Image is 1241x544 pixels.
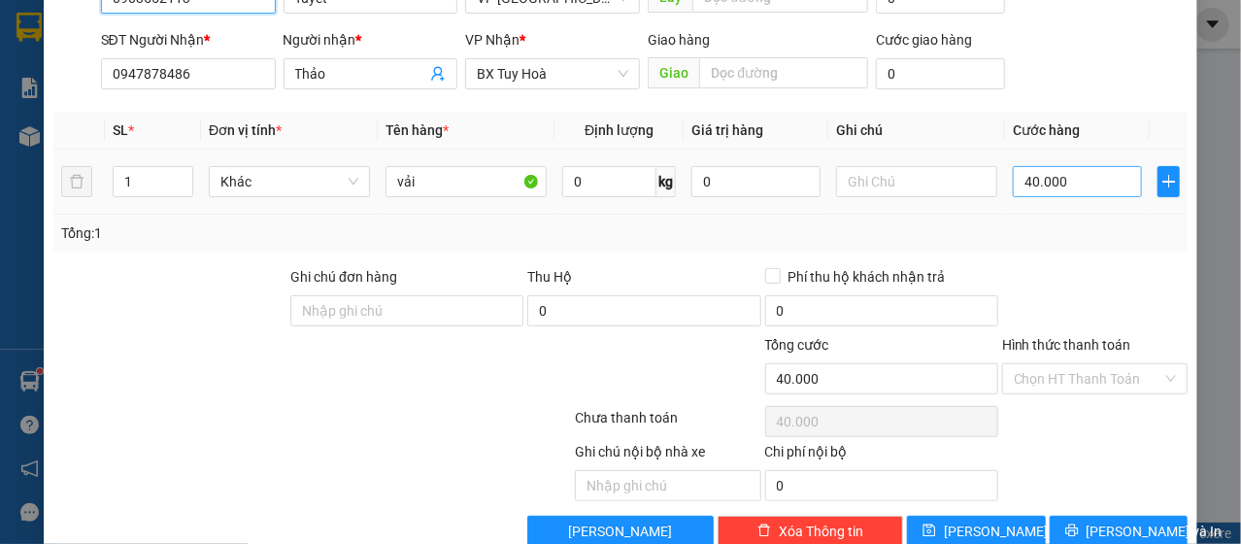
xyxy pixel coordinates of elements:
[220,167,358,196] span: Khác
[648,32,710,48] span: Giao hàng
[699,57,868,88] input: Dọc đường
[765,337,829,353] span: Tổng cước
[569,521,673,542] span: [PERSON_NAME]
[1157,166,1180,197] button: plus
[781,266,954,288] span: Phí thu hộ khách nhận trả
[922,524,936,539] span: save
[944,521,1048,542] span: [PERSON_NAME]
[691,122,763,138] span: Giá trị hàng
[209,122,282,138] span: Đơn vị tính
[575,470,760,501] input: Nhập ghi chú
[134,105,258,126] li: VP BX Tuy Hoà
[10,105,134,169] li: VP VP [GEOGRAPHIC_DATA] xe Limousine
[290,269,397,285] label: Ghi chú đơn hàng
[1065,524,1079,539] span: printer
[1087,521,1223,542] span: [PERSON_NAME] và In
[10,10,282,83] li: Cúc Tùng Limousine
[113,122,128,138] span: SL
[836,166,997,197] input: Ghi Chú
[430,66,446,82] span: user-add
[648,57,699,88] span: Giao
[134,130,148,144] span: environment
[61,166,92,197] button: delete
[1002,337,1131,353] label: Hình thức thanh toán
[101,29,276,51] div: SĐT Người Nhận
[284,29,458,51] div: Người nhận
[1013,122,1080,138] span: Cước hàng
[386,122,449,138] span: Tên hàng
[876,58,1005,89] input: Cước giao hàng
[61,222,481,244] div: Tổng: 1
[1158,174,1179,189] span: plus
[386,166,547,197] input: VD: Bàn, Ghế
[527,269,572,285] span: Thu Hộ
[656,166,676,197] span: kg
[765,441,998,470] div: Chi phí nội bộ
[757,524,771,539] span: delete
[691,166,821,197] input: 0
[876,32,972,48] label: Cước giao hàng
[290,295,523,326] input: Ghi chú đơn hàng
[585,122,654,138] span: Định lượng
[465,32,520,48] span: VP Nhận
[573,407,762,441] div: Chưa thanh toán
[828,112,1005,150] th: Ghi chú
[779,521,863,542] span: Xóa Thông tin
[575,441,760,470] div: Ghi chú nội bộ nhà xe
[477,59,628,88] span: BX Tuy Hoà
